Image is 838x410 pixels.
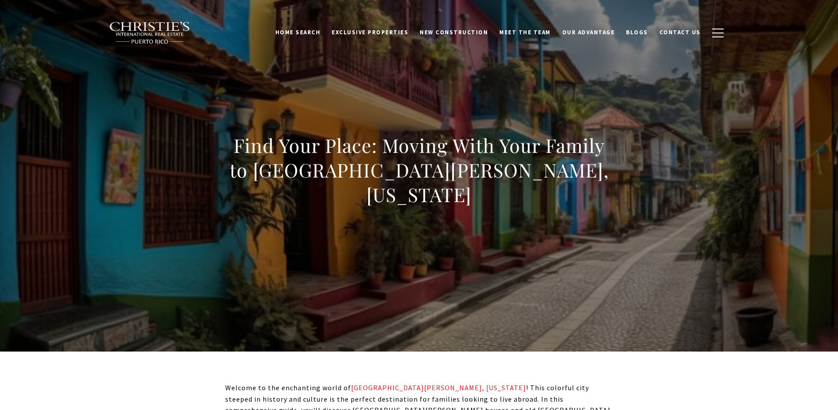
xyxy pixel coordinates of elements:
span: Contact Us [659,29,701,36]
span: Our Advantage [562,29,615,36]
a: Our Advantage [556,24,621,41]
a: New Construction [414,24,494,41]
a: [GEOGRAPHIC_DATA][PERSON_NAME], [US_STATE] [351,383,526,392]
span: Blogs [626,29,648,36]
img: Christie's International Real Estate black text logo [109,22,191,44]
h1: Find Your Place: Moving With Your Family to [GEOGRAPHIC_DATA][PERSON_NAME], [US_STATE] [225,133,613,207]
a: Meet the Team [494,24,556,41]
a: Blogs [620,24,654,41]
a: Home Search [270,24,326,41]
span: New Construction [420,29,488,36]
span: Exclusive Properties [332,29,408,36]
a: Exclusive Properties [326,24,414,41]
span: Welcome to the enchanting world of [225,383,351,392]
